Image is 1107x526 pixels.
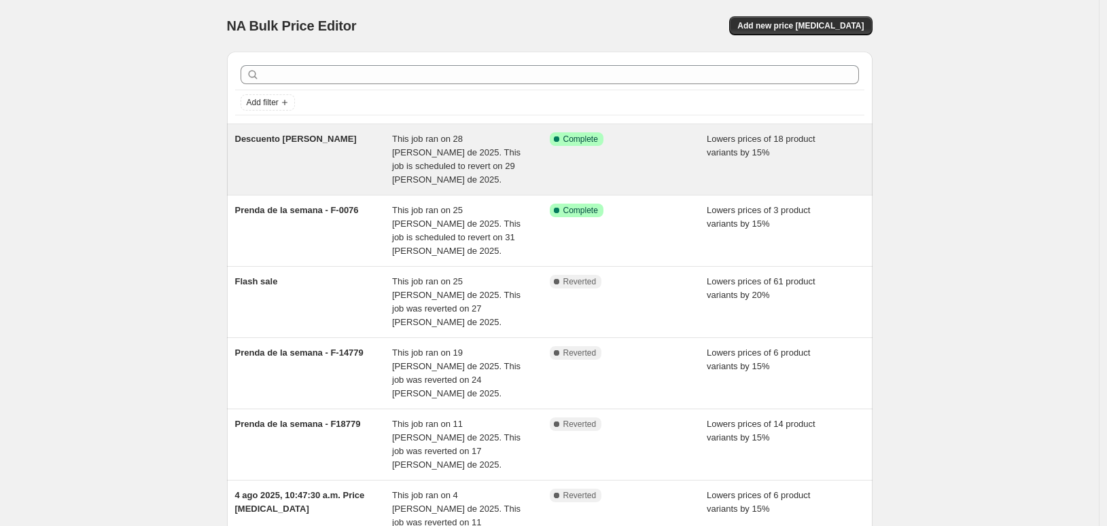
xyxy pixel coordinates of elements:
span: This job ran on 19 [PERSON_NAME] de 2025. This job was reverted on 24 [PERSON_NAME] de 2025. [392,347,521,398]
span: NA Bulk Price Editor [227,18,357,33]
span: Lowers prices of 18 product variants by 15% [707,134,815,157]
span: Reverted [563,276,597,287]
span: Complete [563,134,598,145]
span: Prenda de la semana - F-0076 [235,205,359,215]
button: Add filter [241,94,295,111]
span: Descuento [PERSON_NAME] [235,134,357,144]
span: Lowers prices of 3 product variants by 15% [707,205,810,229]
span: Complete [563,205,598,216]
span: Prenda de la semana - F18779 [235,419,361,429]
span: Flash sale [235,276,278,286]
button: Add new price [MEDICAL_DATA] [729,16,872,35]
span: Lowers prices of 61 product variants by 20% [707,276,815,300]
span: This job ran on 25 [PERSON_NAME] de 2025. This job is scheduled to revert on 31 [PERSON_NAME] de ... [392,205,521,256]
span: This job ran on 28 [PERSON_NAME] de 2025. This job is scheduled to revert on 29 [PERSON_NAME] de ... [392,134,521,185]
span: 4 ago 2025, 10:47:30 a.m. Price [MEDICAL_DATA] [235,490,365,514]
span: Reverted [563,419,597,430]
span: Add new price [MEDICAL_DATA] [737,20,864,31]
span: Reverted [563,490,597,501]
span: Prenda de la semana - F-14779 [235,347,364,358]
span: Add filter [247,97,279,108]
span: Lowers prices of 6 product variants by 15% [707,490,810,514]
span: Lowers prices of 14 product variants by 15% [707,419,815,443]
span: This job ran on 11 [PERSON_NAME] de 2025. This job was reverted on 17 [PERSON_NAME] de 2025. [392,419,521,470]
span: This job ran on 25 [PERSON_NAME] de 2025. This job was reverted on 27 [PERSON_NAME] de 2025. [392,276,521,327]
span: Lowers prices of 6 product variants by 15% [707,347,810,371]
span: Reverted [563,347,597,358]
